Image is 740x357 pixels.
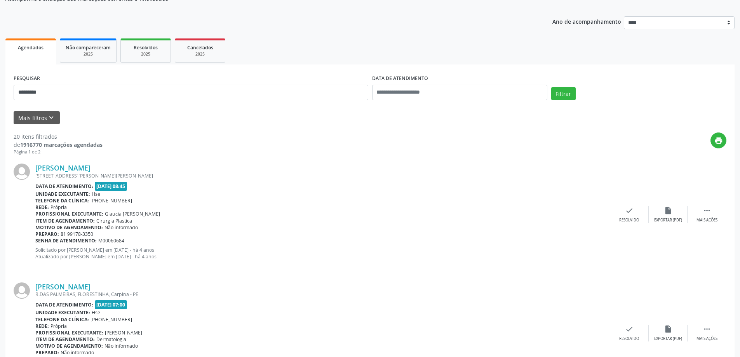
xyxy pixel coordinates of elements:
span: M00060684 [98,237,124,244]
div: R.DAS PALMEIRAS, FLORESTINHA, Carpina - PE [35,291,610,298]
b: Unidade executante: [35,309,90,316]
a: [PERSON_NAME] [35,282,91,291]
div: Exportar (PDF) [654,218,682,223]
b: Motivo de agendamento: [35,343,103,349]
span: Não informado [104,224,138,231]
img: img [14,282,30,299]
div: Página 1 de 2 [14,149,103,155]
i: insert_drive_file [664,206,672,215]
div: de [14,141,103,149]
span: Não informado [61,349,94,356]
img: img [14,164,30,180]
a: [PERSON_NAME] [35,164,91,172]
b: Preparo: [35,231,59,237]
i: check [625,206,634,215]
b: Rede: [35,204,49,211]
i: keyboard_arrow_down [47,113,56,122]
span: Resolvidos [134,44,158,51]
i:  [703,206,711,215]
label: DATA DE ATENDIMENTO [372,73,428,85]
b: Unidade executante: [35,191,90,197]
span: [DATE] 08:45 [95,182,127,191]
div: 2025 [181,51,219,57]
b: Senha de atendimento: [35,237,97,244]
p: Solicitado por [PERSON_NAME] em [DATE] - há 4 anos Atualizado por [PERSON_NAME] em [DATE] - há 4 ... [35,247,610,260]
div: 2025 [66,51,111,57]
i: print [714,136,723,145]
b: Rede: [35,323,49,329]
div: Mais ações [696,336,717,341]
span: [PERSON_NAME] [105,329,142,336]
span: Glaucia [PERSON_NAME] [105,211,160,217]
span: Própria [50,204,67,211]
span: Hse [92,191,100,197]
span: Cirurgia Plastica [96,218,132,224]
i:  [703,325,711,333]
b: Data de atendimento: [35,301,93,308]
button: Mais filtroskeyboard_arrow_down [14,111,60,125]
i: insert_drive_file [664,325,672,333]
span: [DATE] 07:00 [95,300,127,309]
span: Própria [50,323,67,329]
span: Não informado [104,343,138,349]
label: PESQUISAR [14,73,40,85]
p: Ano de acompanhamento [552,16,621,26]
button: print [710,132,726,148]
span: [PHONE_NUMBER] [91,316,132,323]
span: Hse [92,309,100,316]
div: 2025 [126,51,165,57]
div: 20 itens filtrados [14,132,103,141]
i: check [625,325,634,333]
span: Dermatologia [96,336,126,343]
b: Telefone da clínica: [35,316,89,323]
b: Profissional executante: [35,211,103,217]
div: Resolvido [619,336,639,341]
span: Cancelados [187,44,213,51]
b: Preparo: [35,349,59,356]
b: Item de agendamento: [35,336,95,343]
b: Motivo de agendamento: [35,224,103,231]
span: 81 99178-3350 [61,231,93,237]
div: Mais ações [696,218,717,223]
strong: 1916770 marcações agendadas [20,141,103,148]
span: [PHONE_NUMBER] [91,197,132,204]
div: [STREET_ADDRESS][PERSON_NAME][PERSON_NAME] [35,172,610,179]
div: Exportar (PDF) [654,336,682,341]
b: Telefone da clínica: [35,197,89,204]
button: Filtrar [551,87,576,100]
b: Profissional executante: [35,329,103,336]
b: Item de agendamento: [35,218,95,224]
span: Não compareceram [66,44,111,51]
b: Data de atendimento: [35,183,93,190]
span: Agendados [18,44,44,51]
div: Resolvido [619,218,639,223]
